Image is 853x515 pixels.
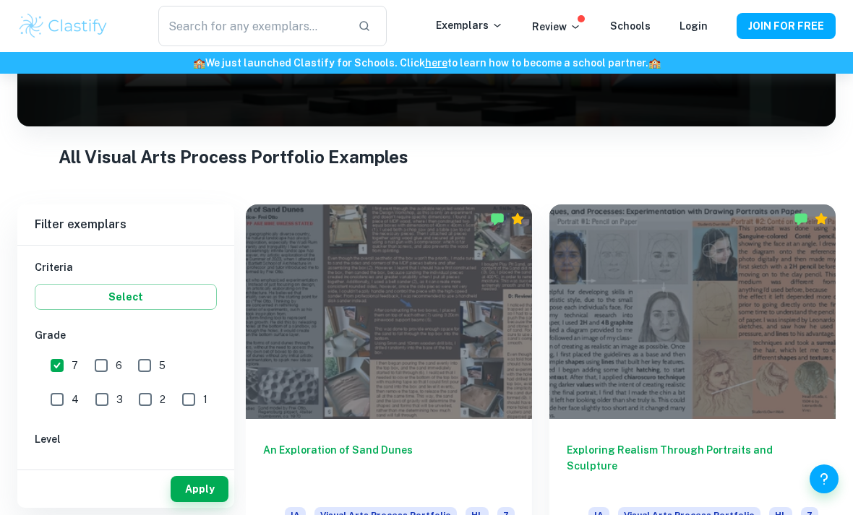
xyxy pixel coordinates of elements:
[35,284,217,310] button: Select
[159,358,166,373] span: 5
[510,212,525,226] div: Premium
[17,12,109,40] img: Clastify logo
[810,464,839,493] button: Help and Feedback
[567,442,818,490] h6: Exploring Realism Through Portraits and Sculpture
[425,57,447,69] a: here
[35,327,217,343] h6: Grade
[814,212,828,226] div: Premium
[610,20,651,32] a: Schools
[116,358,122,373] span: 6
[125,463,137,479] span: SL
[193,57,205,69] span: 🏫
[72,358,78,373] span: 7
[3,55,850,71] h6: We just launched Clastify for Schools. Click to learn how to become a school partner.
[116,391,123,407] span: 3
[794,212,808,226] img: Marked
[35,259,217,275] h6: Criteria
[171,476,228,502] button: Apply
[158,6,346,46] input: Search for any exemplars...
[160,391,166,407] span: 2
[263,442,515,490] h6: An Exploration of Sand Dunes
[680,20,708,32] a: Login
[648,57,661,69] span: 🏫
[490,212,505,226] img: Marked
[737,13,836,39] button: JOIN FOR FREE
[73,463,87,479] span: HL
[35,431,217,447] h6: Level
[203,391,207,407] span: 1
[59,144,795,170] h1: All Visual Arts Process Portfolio Examples
[436,17,503,33] p: Exemplars
[72,391,79,407] span: 4
[17,204,234,245] h6: Filter exemplars
[532,19,581,35] p: Review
